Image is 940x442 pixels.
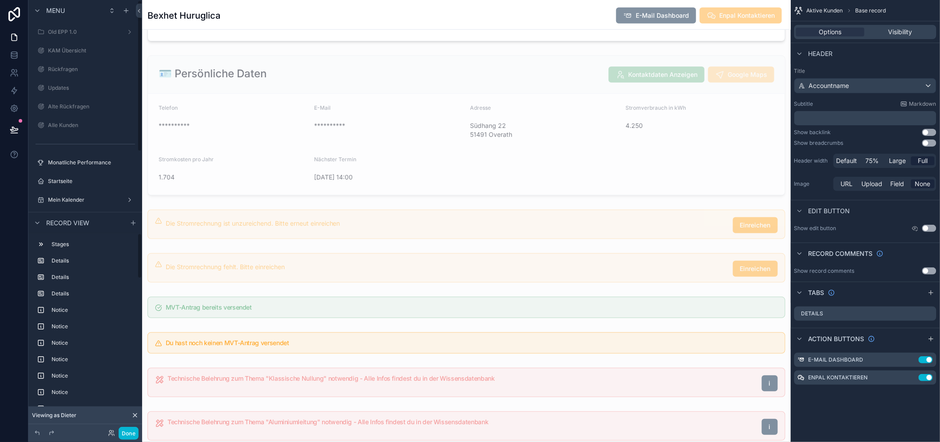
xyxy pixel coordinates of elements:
[119,427,139,440] button: Done
[794,129,831,136] div: Show backlink
[836,156,857,165] span: Default
[34,155,137,170] a: Monatliche Performance
[52,356,133,363] label: Notice
[801,310,824,317] label: Details
[48,66,135,73] label: Rückfragen
[866,156,879,165] span: 75%
[52,257,133,264] label: Details
[48,84,135,92] label: Updates
[794,78,936,93] button: Accountname
[48,47,135,54] label: KAM Übersicht
[900,100,936,108] a: Markdown
[794,267,855,275] div: Show record comments
[48,196,123,203] label: Mein Kalender
[809,81,849,90] span: Accountname
[48,122,135,129] label: Alle Kunden
[34,62,137,76] a: Rückfragen
[52,372,133,379] label: Notice
[888,28,912,36] span: Visibility
[147,9,220,22] h1: Bexhet Huruglica
[794,68,936,75] label: Title
[52,290,133,297] label: Details
[809,49,833,58] span: Header
[809,288,824,297] span: Tabs
[52,241,133,248] label: Stages
[794,180,830,187] label: Image
[809,334,864,343] span: Action buttons
[34,193,137,207] a: Mein Kalender
[46,219,89,227] span: Record view
[794,225,836,232] label: Show edit button
[794,111,936,125] div: scrollable content
[807,7,843,14] span: Aktive Kunden
[32,412,76,419] span: Viewing as Dieter
[52,323,133,330] label: Notice
[46,6,65,15] span: Menu
[915,179,931,188] span: None
[809,249,873,258] span: Record comments
[48,159,135,166] label: Monatliche Performance
[34,81,137,95] a: Updates
[34,44,137,58] a: KAM Übersicht
[909,100,936,108] span: Markdown
[52,389,133,396] label: Notice
[794,139,844,147] div: Show breadcrumbs
[34,174,137,188] a: Startseite
[809,207,850,215] span: Edit button
[841,179,853,188] span: URL
[48,28,123,36] label: Old EPP 1.0
[819,28,842,36] span: Options
[889,156,906,165] span: Large
[809,356,864,363] label: E-Mail Dashboard
[862,179,883,188] span: Upload
[52,307,133,314] label: Notice
[48,178,135,185] label: Startseite
[52,339,133,346] label: Notice
[794,100,813,108] label: Subtitle
[52,405,133,412] label: Notice
[28,233,142,410] div: scrollable content
[809,374,868,381] label: Enpal Kontaktieren
[48,103,135,110] label: Alte Rückfragen
[891,179,904,188] span: Field
[794,157,830,164] label: Header width
[918,156,928,165] span: Full
[34,211,137,226] a: Team Kalender
[34,100,137,114] a: Alte Rückfragen
[856,7,886,14] span: Base record
[34,25,137,39] a: Old EPP 1.0
[52,274,133,281] label: Details
[34,118,137,132] a: Alle Kunden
